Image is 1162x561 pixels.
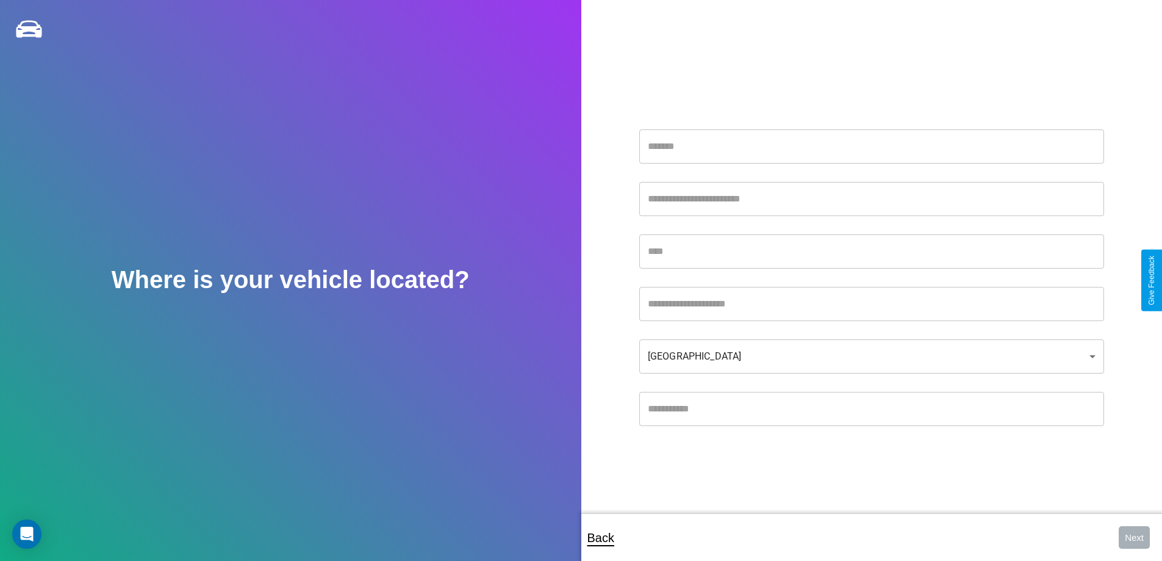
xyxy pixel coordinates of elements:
[112,266,470,294] h2: Where is your vehicle located?
[639,339,1104,374] div: [GEOGRAPHIC_DATA]
[1119,526,1150,549] button: Next
[587,527,614,549] p: Back
[12,519,41,549] div: Open Intercom Messenger
[1147,256,1156,305] div: Give Feedback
